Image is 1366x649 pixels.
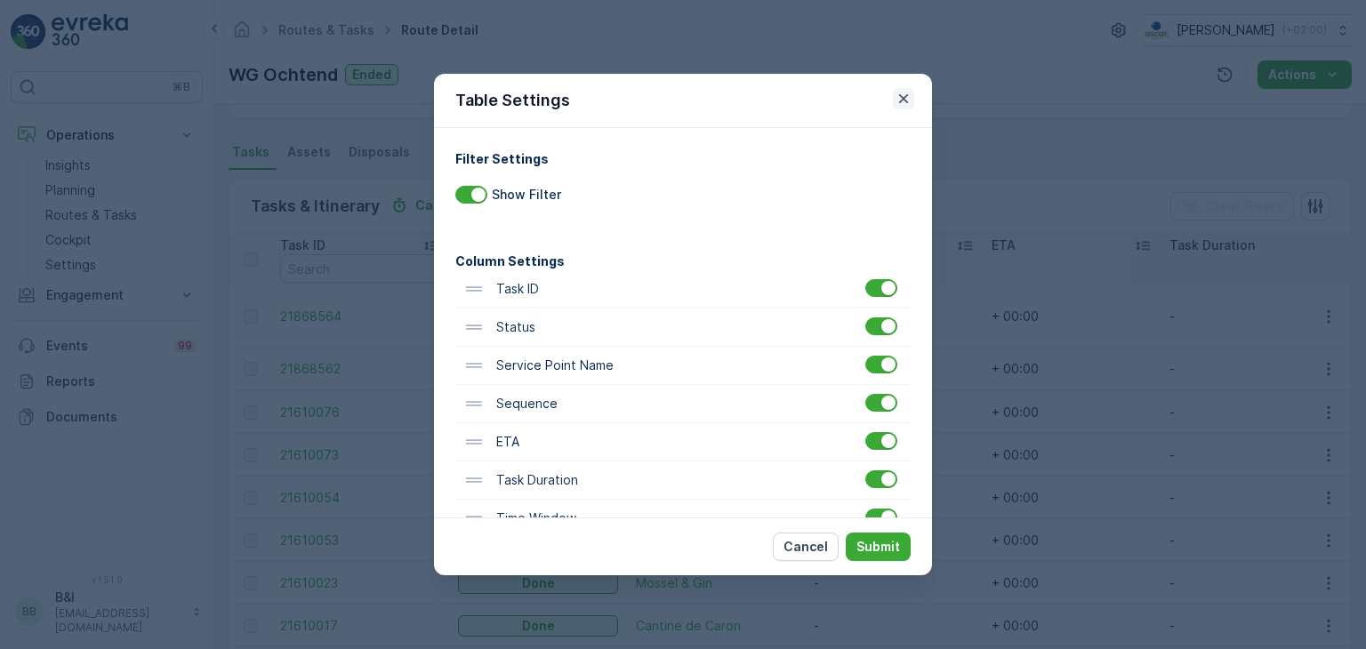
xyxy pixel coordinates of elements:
button: Cancel [773,533,839,561]
p: ETA [493,433,519,451]
button: Submit [846,533,911,561]
p: Time Window [493,509,576,527]
p: Table Settings [455,88,570,113]
h4: Column Settings [455,252,911,270]
p: Task ID [493,280,539,298]
h4: Filter Settings [455,149,911,168]
p: Submit [856,538,900,556]
p: Show Filter [492,186,561,204]
div: ETA [455,423,911,461]
div: Time Window [455,500,911,538]
div: Sequence [455,385,911,423]
div: Service Point Name [455,347,911,385]
div: Task Duration [455,461,911,500]
p: Sequence [493,395,558,413]
p: Task Duration [493,471,578,489]
div: Task ID [455,270,911,308]
p: Status [493,318,535,336]
div: Status [455,308,911,347]
p: Service Point Name [493,357,614,374]
p: Cancel [783,538,828,556]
